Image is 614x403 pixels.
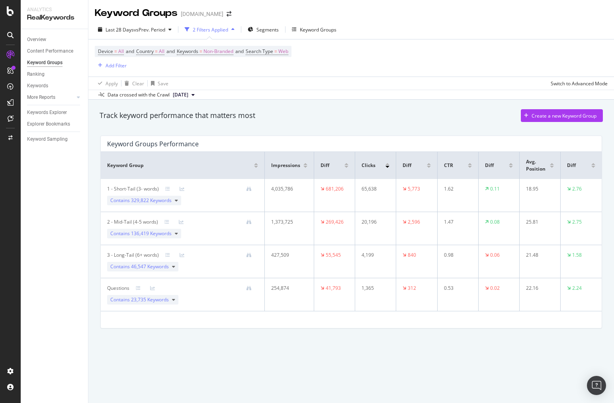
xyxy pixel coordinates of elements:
[27,82,82,90] a: Keywords
[107,285,129,292] div: Questions
[271,185,304,193] div: 4,035,786
[490,218,500,226] div: 0.08
[27,135,82,144] a: Keyword Sampling
[326,252,341,259] div: 55,545
[27,35,46,44] div: Overview
[551,80,608,87] div: Switch to Advanced Mode
[27,93,55,102] div: More Reports
[27,47,73,55] div: Content Performance
[114,48,117,55] span: =
[110,296,169,303] span: Contains
[326,285,341,292] div: 41,793
[244,23,282,36] button: Segments
[526,285,551,292] div: 22.16
[271,252,304,259] div: 427,509
[278,46,288,57] span: Web
[403,162,411,169] span: Diff
[444,218,469,226] div: 1.47
[300,26,336,33] div: Keyword Groups
[289,23,340,36] button: Keyword Groups
[107,140,199,148] div: Keyword Groups Performance
[118,46,124,57] span: All
[27,93,74,102] a: More Reports
[326,185,344,193] div: 681,206
[132,80,144,87] div: Clear
[100,110,255,121] div: Track keyword performance that matters most
[271,285,304,292] div: 254,874
[444,285,469,292] div: 0.53
[444,185,469,193] div: 1.62
[134,26,165,33] span: vs Prev. Period
[181,10,223,18] div: [DOMAIN_NAME]
[587,376,606,395] div: Open Intercom Messenger
[362,218,387,226] div: 20,196
[121,77,144,90] button: Clear
[182,23,238,36] button: 2 Filters Applied
[131,230,172,237] span: 136,419 Keywords
[572,185,582,193] div: 2.76
[106,80,118,87] div: Apply
[155,48,158,55] span: =
[408,285,416,292] div: 312
[444,162,453,169] span: CTR
[326,218,344,226] div: 269,426
[227,11,231,17] div: arrow-right-arrow-left
[526,185,551,193] div: 18.95
[148,77,168,90] button: Save
[27,35,82,44] a: Overview
[95,6,178,20] div: Keyword Groups
[107,218,158,226] div: 2 - Mid-Tail (4-5 words)
[193,26,228,33] div: 2 Filters Applied
[235,48,244,55] span: and
[110,197,172,204] span: Contains
[27,108,67,117] div: Keywords Explorer
[572,252,582,259] div: 1.58
[274,48,277,55] span: =
[27,70,45,79] div: Ranking
[27,59,82,67] a: Keyword Groups
[107,185,159,193] div: 1 - Short-Tail (3- words)
[166,48,175,55] span: and
[521,109,603,122] button: Create a new Keyword Group
[526,158,548,173] span: Avg. Position
[321,162,329,169] span: Diff
[158,80,168,87] div: Save
[572,218,582,226] div: 2.75
[95,77,118,90] button: Apply
[110,230,172,237] span: Contains
[490,185,500,193] div: 0.11
[131,263,169,270] span: 46,547 Keywords
[106,26,134,33] span: Last 28 Days
[95,61,127,70] button: Add Filter
[567,162,576,169] span: Diff
[108,91,170,98] div: Data crossed with the Crawl
[408,218,420,226] div: 2,596
[203,46,233,57] span: Non-Branded
[490,285,500,292] div: 0.02
[271,162,300,169] span: Impressions
[362,162,375,169] span: Clicks
[106,62,127,69] div: Add Filter
[532,112,596,119] div: Create a new Keyword Group
[27,135,68,144] div: Keyword Sampling
[526,252,551,259] div: 21.48
[362,252,387,259] div: 4,199
[246,48,273,55] span: Search Type
[199,48,202,55] span: =
[548,77,608,90] button: Switch to Advanced Mode
[131,197,172,204] span: 329,822 Keywords
[27,13,82,22] div: RealKeywords
[408,252,416,259] div: 840
[95,23,175,36] button: Last 28 DaysvsPrev. Period
[27,120,70,128] div: Explorer Bookmarks
[159,46,164,57] span: All
[98,48,113,55] span: Device
[408,185,420,193] div: 5,773
[526,218,551,226] div: 25.81
[256,26,279,33] span: Segments
[490,252,500,259] div: 0.06
[177,48,198,55] span: Keywords
[572,285,582,292] div: 2.24
[170,90,198,100] button: [DATE]
[126,48,134,55] span: and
